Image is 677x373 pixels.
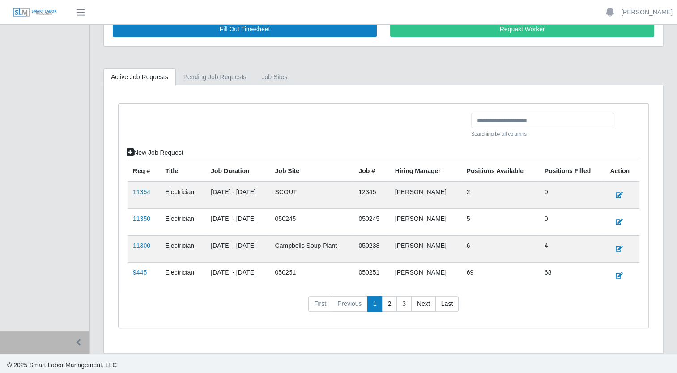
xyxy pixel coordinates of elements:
th: job site [270,161,353,182]
a: Fill Out Timesheet [113,21,377,37]
a: 2 [382,296,397,312]
td: [DATE] - [DATE] [205,208,269,235]
small: Searching by all columns [471,130,614,138]
td: 050245 [270,208,353,235]
td: [PERSON_NAME] [390,235,461,262]
nav: pagination [128,296,639,319]
a: [PERSON_NAME] [621,8,673,17]
span: © 2025 Smart Labor Management, LLC [7,361,117,369]
td: Electrician [160,182,205,209]
a: Pending Job Requests [176,68,254,86]
a: Last [435,296,459,312]
th: Title [160,161,205,182]
td: [PERSON_NAME] [390,262,461,289]
td: [PERSON_NAME] [390,182,461,209]
th: Job # [353,161,389,182]
td: Electrician [160,235,205,262]
td: 68 [539,262,605,289]
a: 11300 [133,242,150,249]
th: Positions Filled [539,161,605,182]
td: 050251 [270,262,353,289]
th: Positions Available [461,161,539,182]
a: 3 [396,296,412,312]
td: [DATE] - [DATE] [205,262,269,289]
a: 9445 [133,269,147,276]
td: Electrician [160,208,205,235]
td: Campbells Soup Plant [270,235,353,262]
a: 1 [367,296,383,312]
td: 050251 [353,262,389,289]
a: 11350 [133,215,150,222]
td: 050238 [353,235,389,262]
td: 69 [461,262,539,289]
th: Job Duration [205,161,269,182]
a: Request Worker [390,21,654,37]
a: Active Job Requests [103,68,176,86]
th: Hiring Manager [390,161,461,182]
td: 6 [461,235,539,262]
td: [PERSON_NAME] [390,208,461,235]
a: 11354 [133,188,150,195]
td: 0 [539,182,605,209]
td: [DATE] - [DATE] [205,182,269,209]
td: Electrician [160,262,205,289]
td: 4 [539,235,605,262]
th: Action [605,161,639,182]
td: 2 [461,182,539,209]
a: job sites [254,68,295,86]
td: 12345 [353,182,389,209]
img: SLM Logo [13,8,57,17]
td: [DATE] - [DATE] [205,235,269,262]
a: New Job Request [121,145,189,161]
td: SCOUT [270,182,353,209]
td: 5 [461,208,539,235]
a: Next [411,296,436,312]
th: Req # [128,161,160,182]
td: 0 [539,208,605,235]
td: 050245 [353,208,389,235]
